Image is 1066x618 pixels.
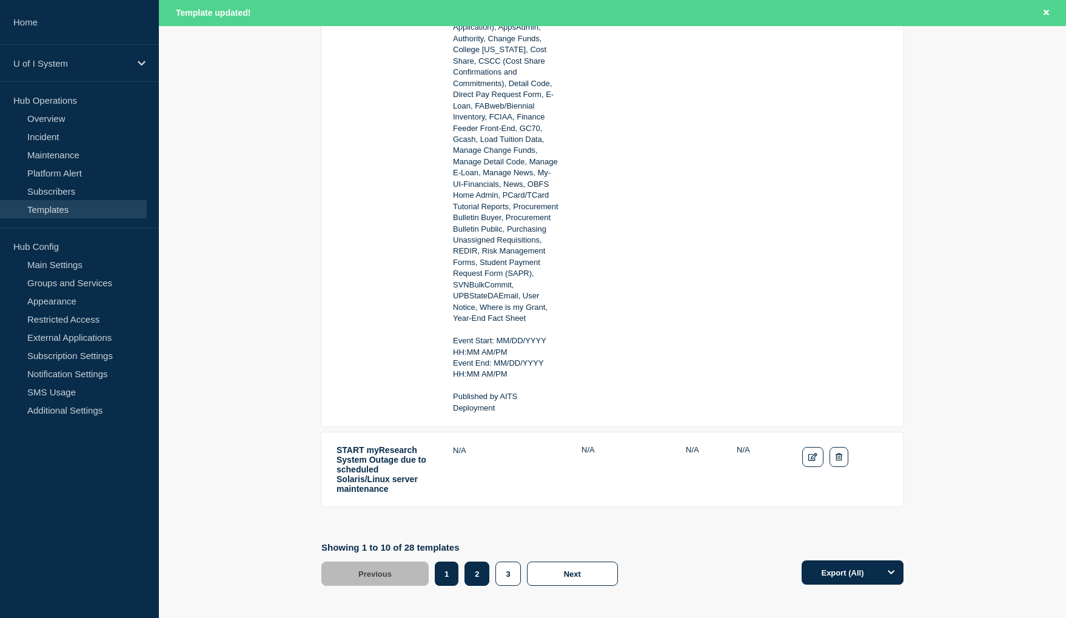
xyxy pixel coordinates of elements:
p: Showing 1 to 10 of 28 templates [321,542,624,553]
button: Delete [830,447,848,467]
span: Previous [358,569,392,579]
button: 3 [495,562,520,586]
p: Event End: MM/DD/YYYY HH:MM AM/PM [453,358,561,380]
span: Next [564,569,581,579]
button: 2 [464,562,489,586]
button: Options [879,560,903,585]
span: Template updated! [176,8,250,18]
p: Published by AITS Deployment [453,391,561,414]
td: Labels: global.none [736,445,782,494]
td: Silent: N/A [685,445,717,494]
a: Edit [802,447,823,467]
p: Event Start: MM/DD/YYYY HH:MM AM/PM [453,335,561,358]
button: Previous [321,562,429,586]
td: Details: N/A [452,445,561,494]
td: Actions: Edit Delete [802,445,889,494]
td: Duration: N/A [581,445,666,494]
button: Close banner [1039,6,1054,20]
p: N/A [453,445,561,456]
button: Export (All) [802,560,903,585]
button: Next [527,562,618,586]
td: Title: START myResearch System Outage due to scheduled Solaris/Linux server maintenance [336,445,433,494]
p: U of I System [13,58,130,69]
button: 1 [435,562,458,586]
